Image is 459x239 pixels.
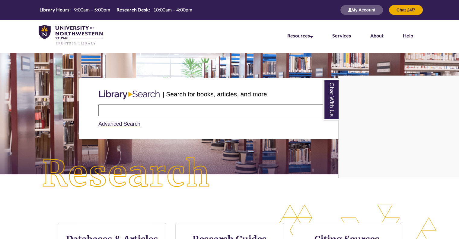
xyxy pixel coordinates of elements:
[338,76,459,178] div: Chat With Us
[339,76,459,178] iframe: Chat Widget
[370,33,384,38] a: About
[332,33,351,38] a: Services
[323,79,339,120] a: Chat With Us
[287,33,313,38] a: Resources
[39,25,103,45] img: UNWSP Library Logo
[403,33,413,38] a: Help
